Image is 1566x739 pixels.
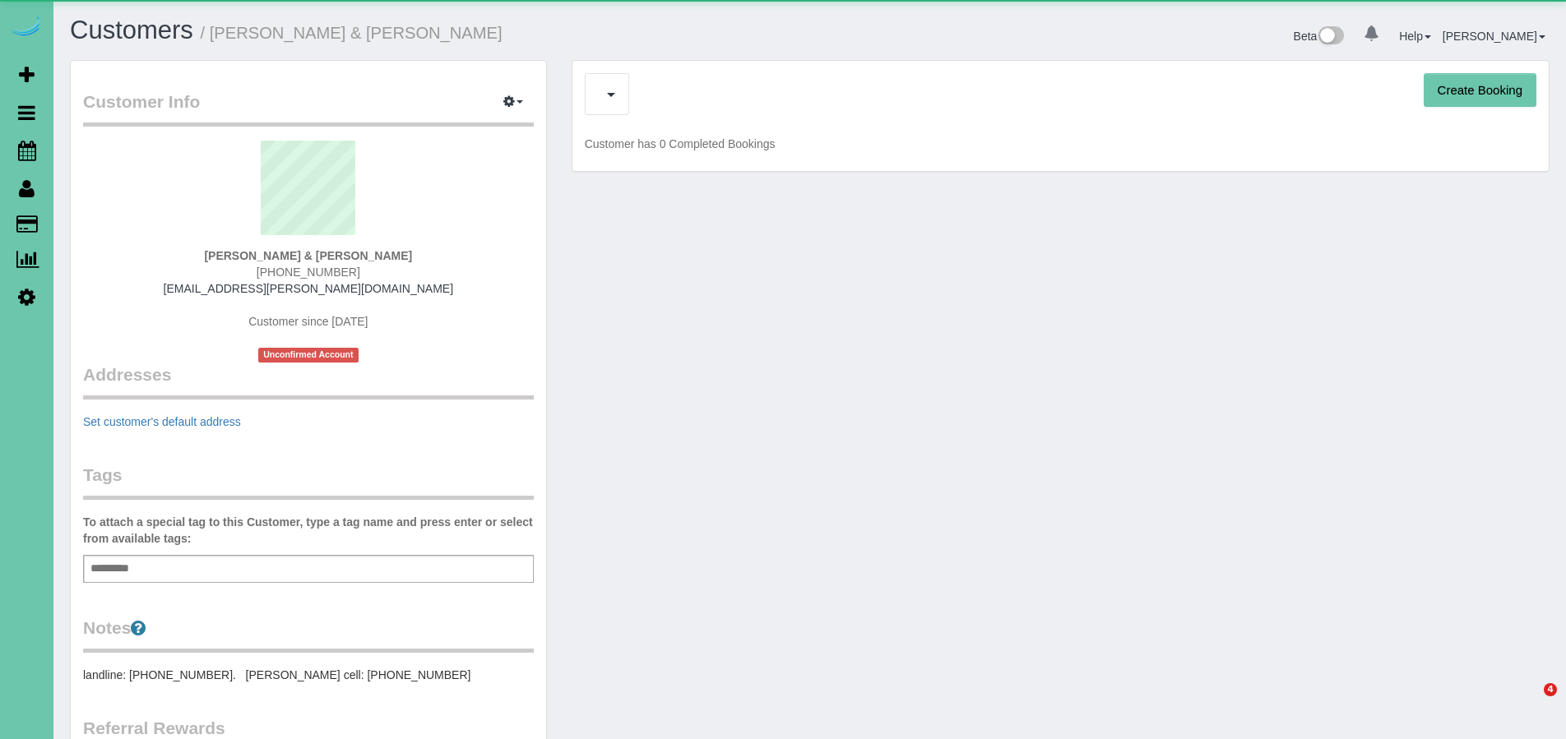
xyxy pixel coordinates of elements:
[83,514,534,547] label: To attach a special tag to this Customer, type a tag name and press enter or select from availabl...
[201,24,503,42] small: / [PERSON_NAME] & [PERSON_NAME]
[10,16,43,39] img: Automaid Logo
[1510,683,1550,723] iframe: Intercom live chat
[83,415,241,428] a: Set customer's default address
[258,348,359,362] span: Unconfirmed Account
[1294,30,1345,43] a: Beta
[70,16,193,44] a: Customers
[1317,26,1344,48] img: New interface
[1443,30,1545,43] a: [PERSON_NAME]
[83,90,534,127] legend: Customer Info
[1424,73,1536,108] button: Create Booking
[248,315,368,328] span: Customer since [DATE]
[585,136,1536,152] p: Customer has 0 Completed Bookings
[83,463,534,500] legend: Tags
[83,667,534,683] pre: landline: [PHONE_NUMBER]. [PERSON_NAME] cell: [PHONE_NUMBER]
[204,249,412,262] strong: [PERSON_NAME] & [PERSON_NAME]
[1399,30,1431,43] a: Help
[1544,683,1557,696] span: 4
[164,282,453,295] a: [EMAIL_ADDRESS][PERSON_NAME][DOMAIN_NAME]
[257,266,360,279] span: [PHONE_NUMBER]
[83,616,534,653] legend: Notes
